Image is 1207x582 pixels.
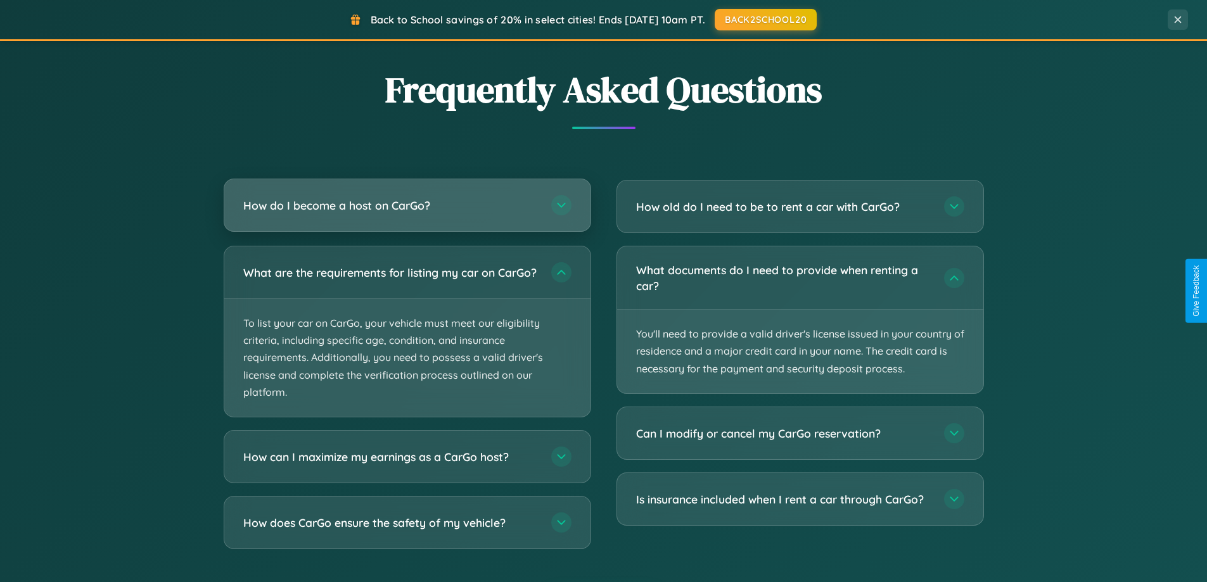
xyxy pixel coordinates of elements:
h3: Is insurance included when I rent a car through CarGo? [636,491,931,507]
p: You'll need to provide a valid driver's license issued in your country of residence and a major c... [617,310,983,393]
h3: How do I become a host on CarGo? [243,198,539,213]
div: Give Feedback [1192,265,1201,317]
h3: How does CarGo ensure the safety of my vehicle? [243,515,539,531]
h3: How old do I need to be to rent a car with CarGo? [636,199,931,215]
button: BACK2SCHOOL20 [715,9,817,30]
h3: What documents do I need to provide when renting a car? [636,262,931,293]
h3: How can I maximize my earnings as a CarGo host? [243,449,539,465]
p: To list your car on CarGo, your vehicle must meet our eligibility criteria, including specific ag... [224,299,591,417]
h3: Can I modify or cancel my CarGo reservation? [636,426,931,441]
h3: What are the requirements for listing my car on CarGo? [243,265,539,281]
span: Back to School savings of 20% in select cities! Ends [DATE] 10am PT. [371,13,705,26]
h2: Frequently Asked Questions [224,65,984,114]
